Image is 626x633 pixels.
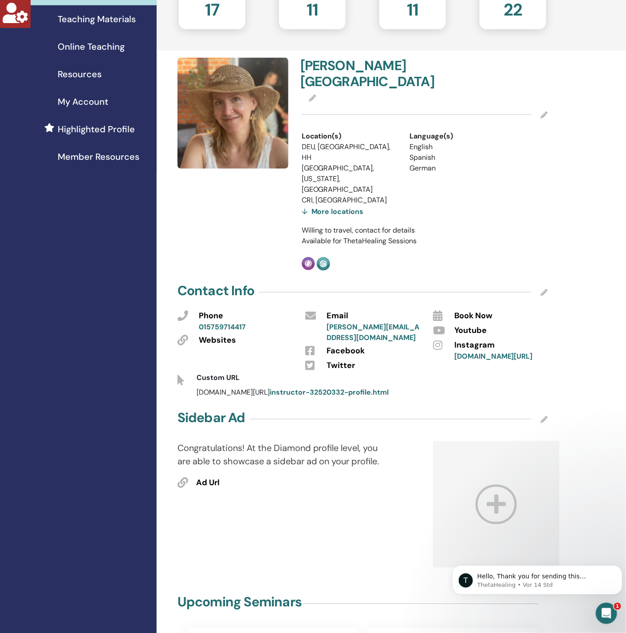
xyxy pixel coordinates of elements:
li: [GEOGRAPHIC_DATA], [US_STATE], [GEOGRAPHIC_DATA] [302,163,396,195]
span: Facebook [327,345,365,357]
li: CRI, [GEOGRAPHIC_DATA] [302,195,396,206]
span: 1 [614,603,621,610]
a: [DOMAIN_NAME][URL] [454,352,533,361]
span: Youtube [454,325,487,336]
span: Online Teaching [58,40,125,53]
div: Language(s) [409,131,504,142]
span: Location(s) [302,131,342,142]
span: Member Resources [58,150,139,163]
span: Resources [58,67,102,81]
span: Teaching Materials [58,12,136,26]
a: 015759714417 [199,322,246,332]
h4: Sidebar Ad [177,410,245,426]
li: German [409,163,504,174]
span: Email [327,310,348,322]
img: default.jpg [177,58,288,169]
h4: [PERSON_NAME] [GEOGRAPHIC_DATA] [300,58,419,90]
h4: Upcoming Seminars [177,594,302,610]
span: Ad Url [196,477,220,489]
p: Congratulations! At the Diamond profile level, you are able to showcase a sidebar ad on your prof... [177,441,388,468]
p: Message from ThetaHealing, sent Vor 14 Std [29,34,163,42]
div: More locations [302,206,364,218]
a: instructor-32520332-profile.html [270,388,389,397]
span: [DOMAIN_NAME][URL] [197,388,389,397]
span: Hello, Thank you for sending this information to [GEOGRAPHIC_DATA] We have shared your message wi... [29,26,156,68]
span: Available for ThetaHealing Sessions [302,236,417,245]
span: Highlighted Profile [58,123,135,136]
iframe: Intercom notifications Nachricht [449,547,626,609]
li: Spanish [409,152,504,163]
h4: Contact Info [177,283,254,299]
li: English [409,142,504,152]
span: Willing to travel, contact for details [302,226,415,235]
span: Phone [199,310,223,322]
span: Instagram [454,340,495,351]
span: Twitter [327,360,355,372]
li: DEU, [GEOGRAPHIC_DATA], HH [302,142,396,163]
iframe: Intercom live chat [596,603,617,624]
span: Custom URL [197,373,240,382]
span: Websites [199,335,236,346]
a: [PERSON_NAME][EMAIL_ADDRESS][DOMAIN_NAME] [327,322,420,342]
span: My Account [58,95,108,108]
span: Book Now [454,310,492,322]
